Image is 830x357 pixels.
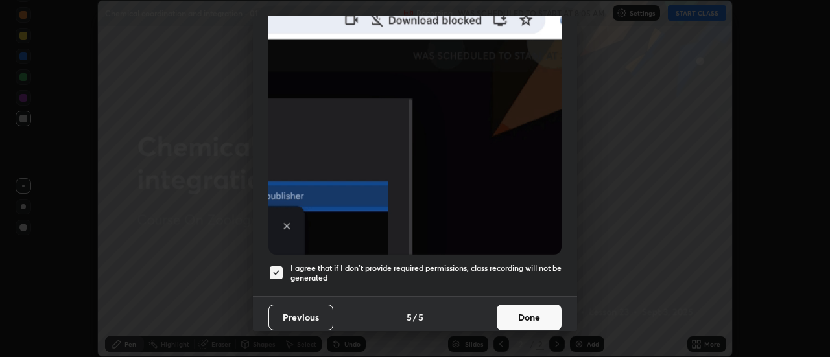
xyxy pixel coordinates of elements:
[290,263,562,283] h5: I agree that if I don't provide required permissions, class recording will not be generated
[497,305,562,330] button: Done
[413,310,417,324] h4: /
[268,305,333,330] button: Previous
[407,310,412,324] h4: 5
[418,310,423,324] h4: 5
